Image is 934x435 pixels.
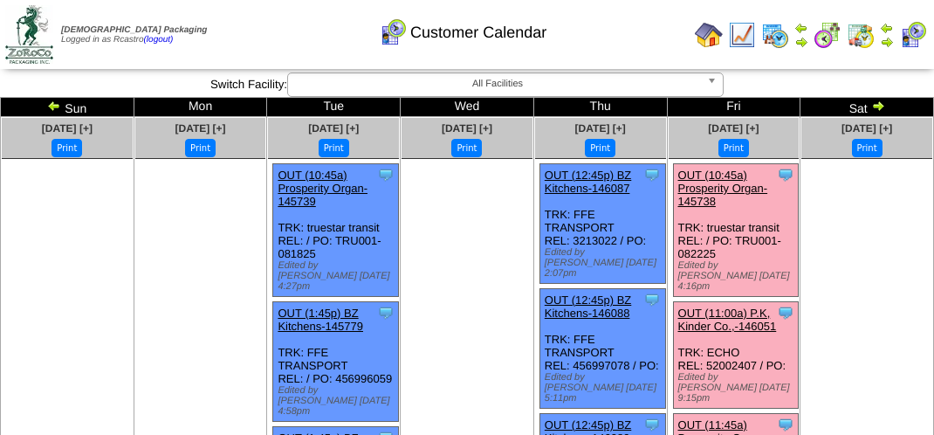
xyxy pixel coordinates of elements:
img: Tooltip [643,291,661,308]
div: Edited by [PERSON_NAME] [DATE] 4:16pm [678,260,799,292]
a: OUT (1:45p) BZ Kitchens-145779 [278,307,363,333]
a: OUT (12:45p) BZ Kitchens-146088 [545,293,631,320]
a: [DATE] [+] [575,122,626,135]
button: Print [319,139,349,157]
td: Sat [800,98,934,117]
a: [DATE] [+] [442,122,492,135]
img: arrowleft.gif [47,99,61,113]
img: Tooltip [777,304,794,321]
td: Sun [1,98,134,117]
a: [DATE] [+] [708,122,759,135]
div: Edited by [PERSON_NAME] [DATE] 4:27pm [278,260,398,292]
img: Tooltip [643,416,661,433]
div: Edited by [PERSON_NAME] [DATE] 9:15pm [678,372,799,404]
img: Tooltip [377,166,395,183]
button: Print [585,139,615,157]
button: Print [718,139,749,157]
a: OUT (10:45a) Prosperity Organ-145738 [678,169,768,208]
div: TRK: FFE TRANSPORT REL: 3213022 / PO: [539,164,665,284]
img: line_graph.gif [728,21,756,49]
div: TRK: FFE TRANSPORT REL: 456997078 / PO: [539,289,665,409]
div: TRK: FFE TRANSPORT REL: / PO: 456996059 [273,302,399,422]
a: OUT (12:45p) BZ Kitchens-146087 [545,169,631,195]
div: Edited by [PERSON_NAME] [DATE] 4:58pm [278,385,398,417]
img: Tooltip [777,416,794,433]
div: TRK: ECHO REL: 52002407 / PO: [673,302,799,409]
span: Customer Calendar [410,24,546,42]
div: TRK: truestar transit REL: / PO: TRU001-081825 [273,164,399,297]
img: arrowleft.gif [794,21,808,35]
img: arrowright.gif [880,35,894,49]
a: [DATE] [+] [308,122,359,135]
a: [DATE] [+] [841,122,892,135]
img: Tooltip [377,304,395,321]
img: arrowleft.gif [880,21,894,35]
span: Logged in as Rcastro [61,25,207,45]
img: calendarprod.gif [761,21,789,49]
span: [DEMOGRAPHIC_DATA] Packaging [61,25,207,35]
td: Tue [267,98,401,117]
a: OUT (10:45a) Prosperity Organ-145739 [278,169,367,208]
img: zoroco-logo-small.webp [5,5,53,64]
img: calendarblend.gif [814,21,841,49]
button: Print [451,139,482,157]
div: TRK: truestar transit REL: / PO: TRU001-082225 [673,164,799,297]
span: All Facilities [295,73,700,94]
img: Tooltip [777,166,794,183]
a: [DATE] [+] [175,122,226,135]
img: arrowright.gif [794,35,808,49]
a: [DATE] [+] [42,122,93,135]
img: arrowright.gif [871,99,885,113]
button: Print [852,139,882,157]
td: Wed [401,98,534,117]
td: Mon [134,98,267,117]
img: Tooltip [643,166,661,183]
button: Print [52,139,82,157]
div: Edited by [PERSON_NAME] [DATE] 5:11pm [545,372,665,404]
td: Fri [667,98,800,117]
img: calendarinout.gif [847,21,875,49]
td: Thu [533,98,667,117]
img: calendarcustomer.gif [899,21,927,49]
a: (logout) [144,35,174,45]
div: Edited by [PERSON_NAME] [DATE] 2:07pm [545,247,665,279]
button: Print [185,139,216,157]
img: calendarcustomer.gif [379,18,407,46]
a: OUT (11:00a) P.K, Kinder Co.,-146051 [678,307,777,333]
